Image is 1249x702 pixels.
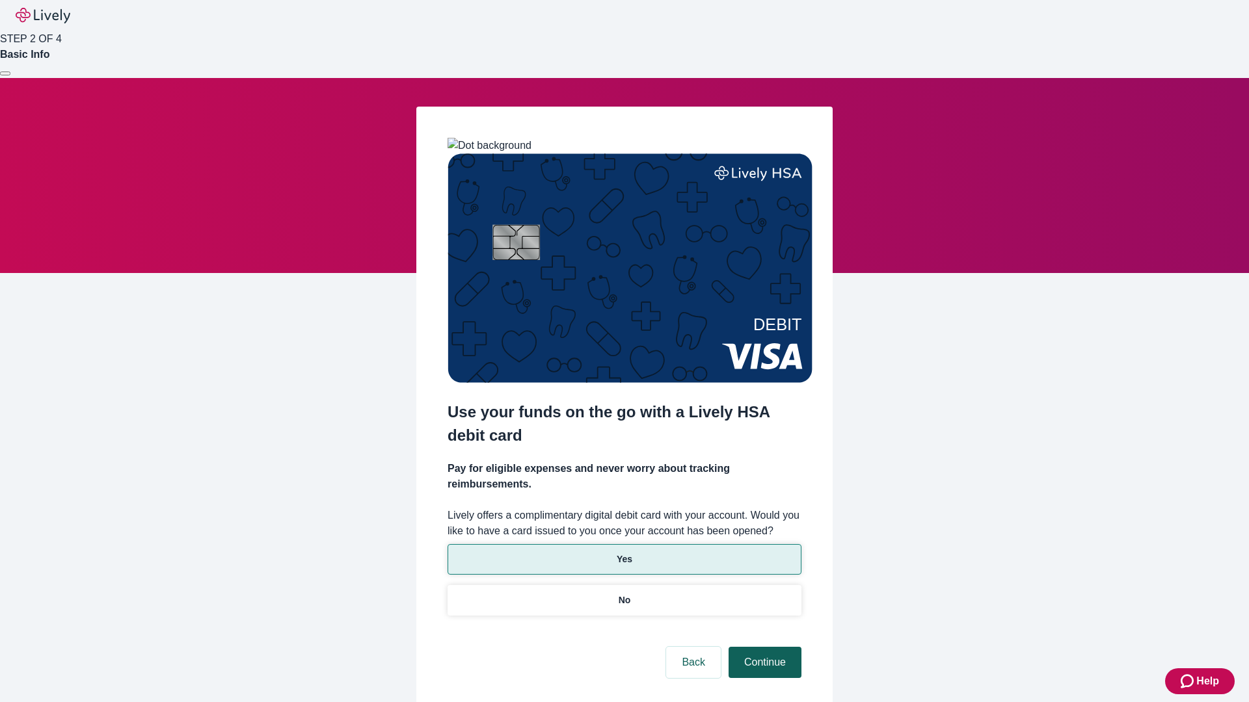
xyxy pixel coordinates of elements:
[448,585,801,616] button: No
[729,647,801,678] button: Continue
[448,400,801,447] h2: Use your funds on the go with a Lively HSA debit card
[448,153,813,383] img: Debit card
[448,508,801,539] label: Lively offers a complimentary digital debit card with your account. Would you like to have a card...
[617,552,632,566] p: Yes
[448,138,531,153] img: Dot background
[666,647,721,678] button: Back
[1196,673,1219,689] span: Help
[619,593,631,607] p: No
[448,544,801,575] button: Yes
[16,8,70,23] img: Lively
[448,461,801,492] h4: Pay for eligible expenses and never worry about tracking reimbursements.
[1181,673,1196,689] svg: Zendesk support icon
[1165,668,1235,694] button: Zendesk support iconHelp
